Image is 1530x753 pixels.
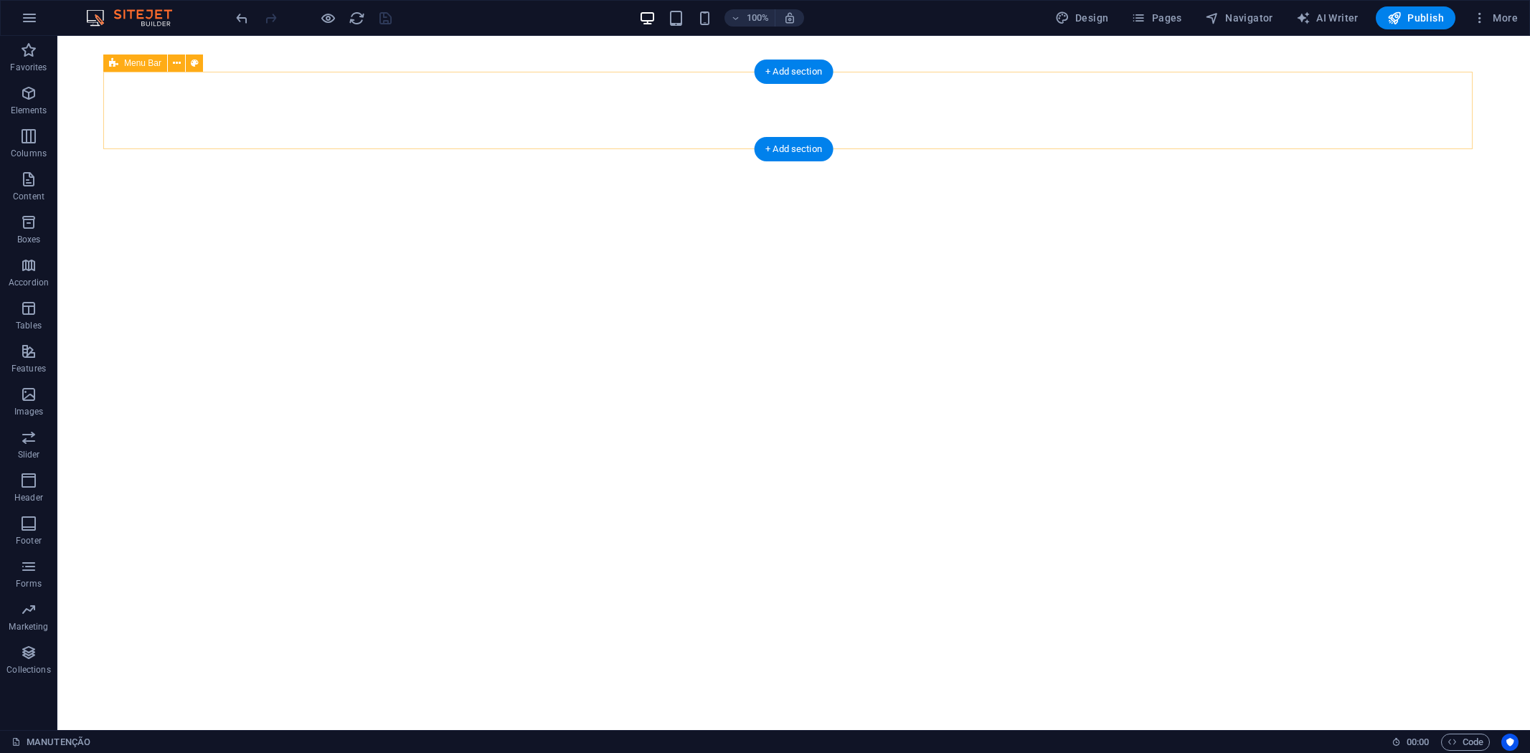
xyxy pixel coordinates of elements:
img: Editor Logo [82,9,190,27]
span: AI Writer [1296,11,1359,25]
button: Pages [1125,6,1187,29]
span: More [1473,11,1518,25]
span: 00 00 [1407,734,1429,751]
button: undo [233,9,250,27]
p: Columns [11,148,47,159]
span: Menu Bar [124,59,161,67]
span: Navigator [1205,11,1273,25]
p: Accordion [9,277,49,288]
a: Click to cancel selection. Double-click to open Pages [11,734,90,751]
p: Boxes [17,234,41,245]
span: Pages [1131,11,1181,25]
button: Click here to leave preview mode and continue editing [319,9,336,27]
button: Code [1441,734,1490,751]
p: Elements [11,105,47,116]
span: Code [1448,734,1483,751]
span: Publish [1387,11,1444,25]
p: Footer [16,535,42,546]
p: Marketing [9,621,48,633]
p: Content [13,191,44,202]
button: Usercentrics [1501,734,1519,751]
h6: Session time [1392,734,1430,751]
p: Header [14,492,43,503]
button: More [1467,6,1524,29]
i: Undo: Change menu items (Ctrl+Z) [234,10,250,27]
p: Tables [16,320,42,331]
p: Slider [18,449,40,460]
button: Navigator [1199,6,1279,29]
button: 100% [724,9,775,27]
div: Design (Ctrl+Alt+Y) [1049,6,1115,29]
p: Features [11,363,46,374]
span: : [1417,737,1419,747]
p: Collections [6,664,50,676]
i: Reload page [349,10,365,27]
button: AI Writer [1290,6,1364,29]
button: reload [348,9,365,27]
i: On resize automatically adjust zoom level to fit chosen device. [783,11,796,24]
div: + Add section [754,137,834,161]
button: Publish [1376,6,1455,29]
h6: 100% [746,9,769,27]
p: Images [14,406,44,417]
div: + Add section [754,60,834,84]
button: Design [1049,6,1115,29]
p: Forms [16,578,42,589]
span: Design [1055,11,1109,25]
p: Favorites [10,62,47,73]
